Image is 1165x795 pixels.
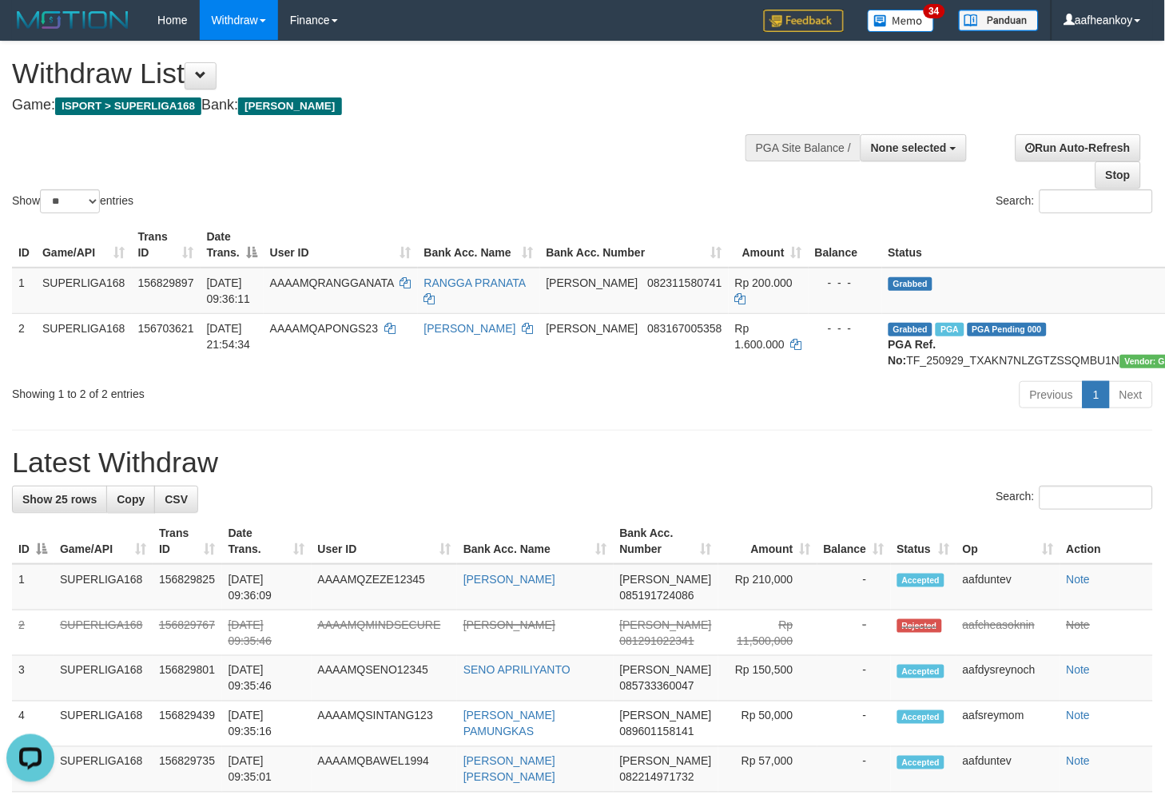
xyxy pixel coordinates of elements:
td: [DATE] 09:35:46 [222,656,312,702]
td: 156829439 [153,702,222,747]
span: Marked by aafchhiseyha [936,323,964,336]
td: [DATE] 09:36:09 [222,564,312,610]
td: AAAAMQSINTANG123 [312,702,457,747]
span: [PERSON_NAME] [620,755,712,768]
span: [PERSON_NAME] [620,573,712,586]
td: 3 [12,656,54,702]
a: [PERSON_NAME] [424,322,516,335]
span: Rp 200.000 [735,276,793,289]
img: Button%20Memo.svg [868,10,935,32]
th: Bank Acc. Number: activate to sort column ascending [540,222,729,268]
td: Rp 57,000 [718,747,817,793]
span: Accepted [897,665,945,678]
span: Copy 085733360047 to clipboard [620,680,694,693]
span: CSV [165,493,188,506]
span: Grabbed [889,277,933,291]
td: - [817,564,891,610]
label: Show entries [12,189,133,213]
th: User ID: activate to sort column ascending [312,519,457,564]
td: - [817,656,891,702]
a: Note [1067,573,1091,586]
span: [PERSON_NAME] [238,97,341,115]
span: Rejected [897,619,942,633]
td: 156829801 [153,656,222,702]
th: Date Trans.: activate to sort column ascending [222,519,312,564]
span: Copy 081291022341 to clipboard [620,634,694,647]
td: - [817,747,891,793]
a: SENO APRILIYANTO [463,664,571,677]
span: PGA Pending [968,323,1048,336]
a: Note [1067,618,1091,631]
button: Open LiveChat chat widget [6,6,54,54]
th: Action [1060,519,1153,564]
span: [PERSON_NAME] [547,322,638,335]
span: Copy 089601158141 to clipboard [620,725,694,738]
a: Run Auto-Refresh [1016,134,1141,161]
span: [PERSON_NAME] [547,276,638,289]
th: Game/API: activate to sort column ascending [36,222,132,268]
input: Search: [1040,486,1153,510]
b: PGA Ref. No: [889,338,936,367]
th: ID [12,222,36,268]
th: Op: activate to sort column ascending [956,519,1060,564]
td: SUPERLIGA168 [54,656,153,702]
td: 2 [12,313,36,375]
th: Bank Acc. Name: activate to sort column ascending [418,222,540,268]
td: SUPERLIGA168 [54,564,153,610]
div: - - - [815,275,876,291]
th: ID: activate to sort column descending [12,519,54,564]
td: Rp 210,000 [718,564,817,610]
span: Copy 082214971732 to clipboard [620,771,694,784]
img: MOTION_logo.png [12,8,133,32]
td: AAAAMQZEZE12345 [312,564,457,610]
button: None selected [861,134,967,161]
td: [DATE] 09:35:16 [222,702,312,747]
span: Accepted [897,574,945,587]
th: Game/API: activate to sort column ascending [54,519,153,564]
div: PGA Site Balance / [746,134,861,161]
td: - [817,702,891,747]
td: SUPERLIGA168 [54,610,153,656]
span: ISPORT > SUPERLIGA168 [55,97,201,115]
a: Note [1067,664,1091,677]
th: Status: activate to sort column ascending [891,519,956,564]
a: [PERSON_NAME] [463,618,555,631]
span: [PERSON_NAME] [620,710,712,722]
span: [DATE] 21:54:34 [207,322,251,351]
th: Date Trans.: activate to sort column descending [201,222,264,268]
td: [DATE] 09:35:46 [222,610,312,656]
span: Copy 082311580741 to clipboard [647,276,722,289]
span: 156829897 [138,276,194,289]
th: Balance: activate to sort column ascending [817,519,891,564]
h1: Withdraw List [12,58,761,89]
span: Copy 085191724086 to clipboard [620,589,694,602]
td: aafduntev [956,564,1060,610]
span: AAAAMQRANGGANATA [270,276,394,289]
h4: Game: Bank: [12,97,761,113]
th: Trans ID: activate to sort column ascending [132,222,201,268]
td: SUPERLIGA168 [36,313,132,375]
img: Feedback.jpg [764,10,844,32]
td: Rp 11,500,000 [718,610,817,656]
span: [DATE] 09:36:11 [207,276,251,305]
span: AAAAMQAPONGS23 [270,322,378,335]
a: Copy [106,486,155,513]
span: 156703621 [138,322,194,335]
td: SUPERLIGA168 [54,702,153,747]
h1: Latest Withdraw [12,447,1153,479]
img: panduan.png [959,10,1039,31]
span: Copy 083167005358 to clipboard [647,322,722,335]
th: Balance [809,222,882,268]
span: Accepted [897,710,945,724]
th: Trans ID: activate to sort column ascending [153,519,222,564]
td: 4 [12,702,54,747]
a: Stop [1095,161,1141,189]
td: 1 [12,564,54,610]
a: Show 25 rows [12,486,107,513]
a: Note [1067,755,1091,768]
a: Note [1067,710,1091,722]
a: CSV [154,486,198,513]
td: AAAAMQBAWEL1994 [312,747,457,793]
a: [PERSON_NAME] [PERSON_NAME] [463,755,555,784]
a: [PERSON_NAME] [463,573,555,586]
